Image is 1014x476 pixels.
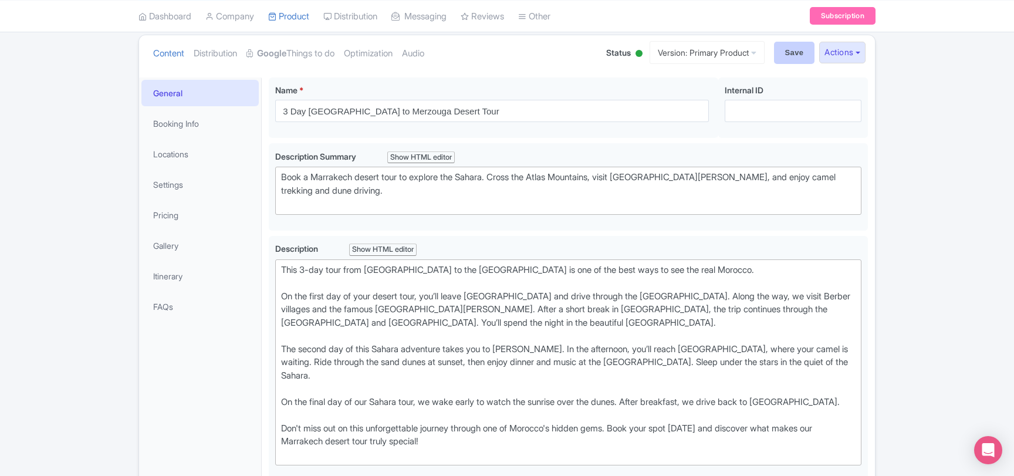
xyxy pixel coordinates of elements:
[633,45,645,63] div: Active
[344,35,393,72] a: Optimization
[275,151,358,161] span: Description Summary
[275,244,320,254] span: Description
[141,110,259,137] a: Booking Info
[402,35,424,72] a: Audio
[810,7,876,25] a: Subscription
[349,244,417,256] div: Show HTML editor
[141,141,259,167] a: Locations
[141,80,259,106] a: General
[153,35,184,72] a: Content
[774,42,815,64] input: Save
[606,46,631,59] span: Status
[281,171,856,211] div: Book a Marrakech desert tour to explore the Sahara. Cross the Atlas Mountains, visit [GEOGRAPHIC_...
[974,436,1002,464] div: Open Intercom Messenger
[141,263,259,289] a: Itinerary
[650,41,765,64] a: Version: Primary Product
[725,85,763,95] span: Internal ID
[194,35,237,72] a: Distribution
[141,232,259,259] a: Gallery
[387,151,455,164] div: Show HTML editor
[246,35,334,72] a: GoogleThings to do
[819,42,866,63] button: Actions
[275,85,298,95] span: Name
[141,293,259,320] a: FAQs
[281,264,856,462] div: This 3-day tour from [GEOGRAPHIC_DATA] to the [GEOGRAPHIC_DATA] is one of the best ways to see th...
[141,171,259,198] a: Settings
[141,202,259,228] a: Pricing
[257,47,286,60] strong: Google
